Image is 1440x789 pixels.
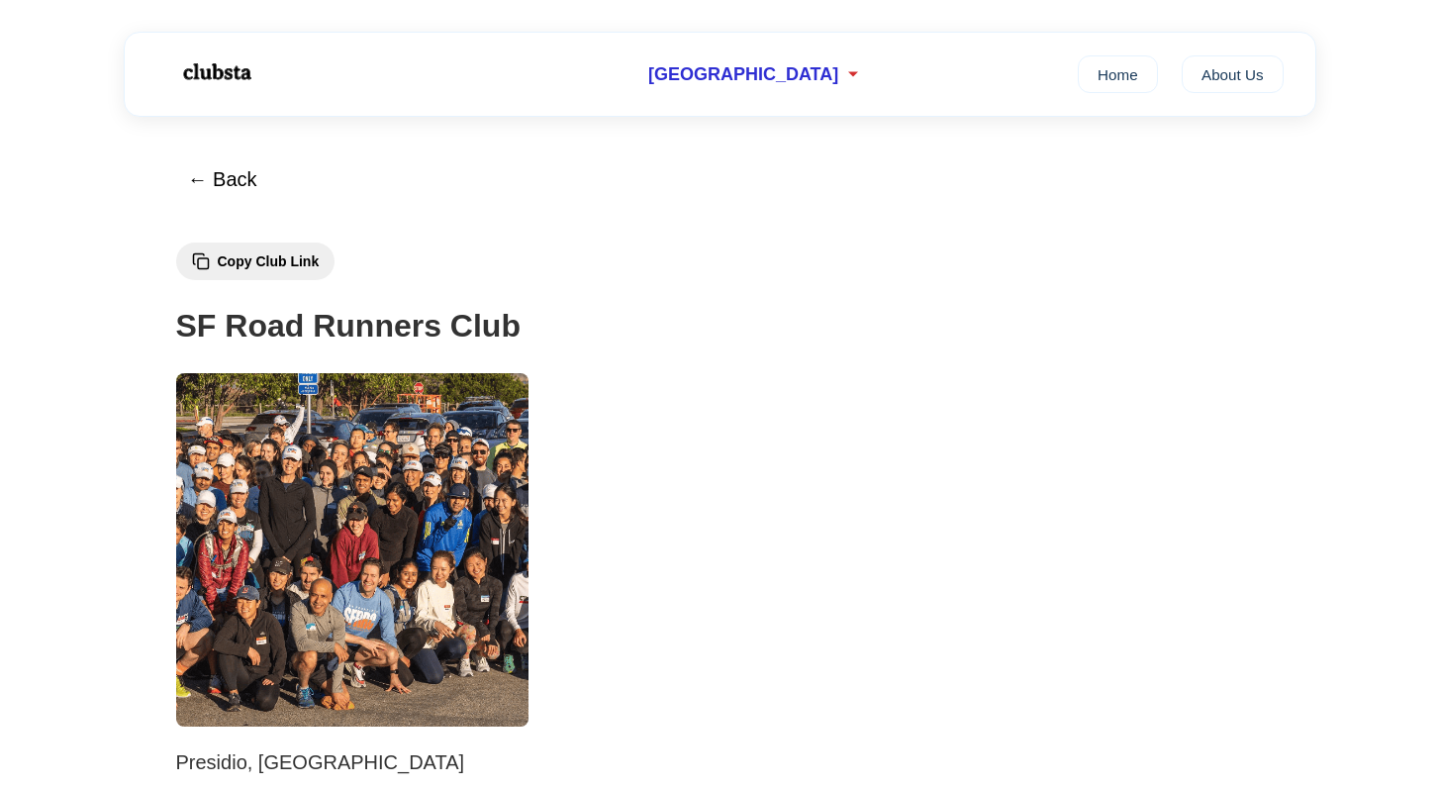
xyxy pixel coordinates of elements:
[176,301,1265,351] h1: SF Road Runners Club
[1182,55,1284,93] a: About Us
[648,64,838,85] span: [GEOGRAPHIC_DATA]
[176,243,336,280] button: Copy Club Link
[156,48,275,97] img: Logo
[218,253,320,269] span: Copy Club Link
[176,746,1265,778] p: Presidio, [GEOGRAPHIC_DATA]
[176,373,529,727] img: SF Road Runners Club 1
[176,156,269,203] button: ← Back
[1078,55,1158,93] a: Home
